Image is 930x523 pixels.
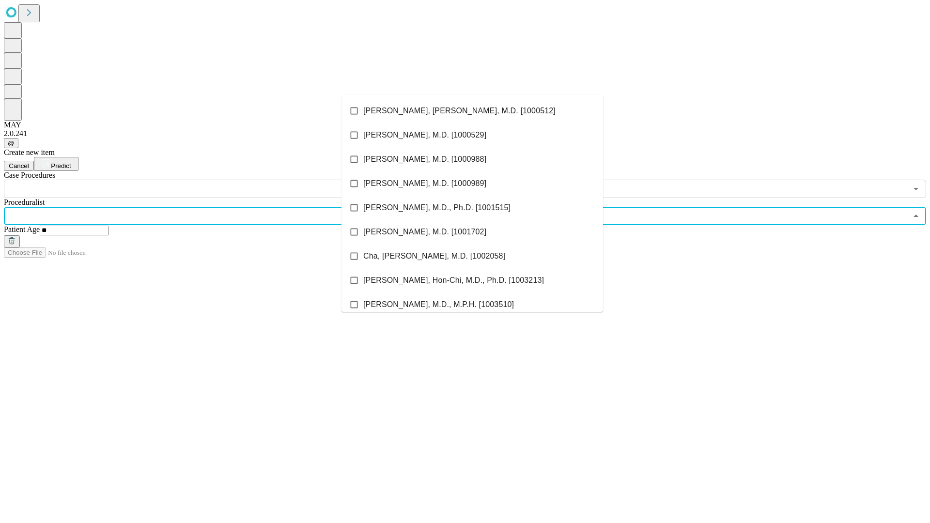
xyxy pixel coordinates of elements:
[363,275,544,286] span: [PERSON_NAME], Hon-Chi, M.D., Ph.D. [1003213]
[909,209,923,223] button: Close
[8,139,15,147] span: @
[363,154,486,165] span: [PERSON_NAME], M.D. [1000988]
[34,157,78,171] button: Predict
[4,161,34,171] button: Cancel
[9,162,29,169] span: Cancel
[363,250,505,262] span: Cha, [PERSON_NAME], M.D. [1002058]
[363,129,486,141] span: [PERSON_NAME], M.D. [1000529]
[363,299,514,310] span: [PERSON_NAME], M.D., M.P.H. [1003510]
[4,138,18,148] button: @
[909,182,923,196] button: Open
[4,171,55,179] span: Scheduled Procedure
[4,129,926,138] div: 2.0.241
[363,105,556,117] span: [PERSON_NAME], [PERSON_NAME], M.D. [1000512]
[363,178,486,189] span: [PERSON_NAME], M.D. [1000989]
[4,121,926,129] div: MAY
[4,148,55,156] span: Create new item
[4,225,40,233] span: Patient Age
[363,226,486,238] span: [PERSON_NAME], M.D. [1001702]
[4,198,45,206] span: Proceduralist
[363,202,511,214] span: [PERSON_NAME], M.D., Ph.D. [1001515]
[51,162,71,169] span: Predict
